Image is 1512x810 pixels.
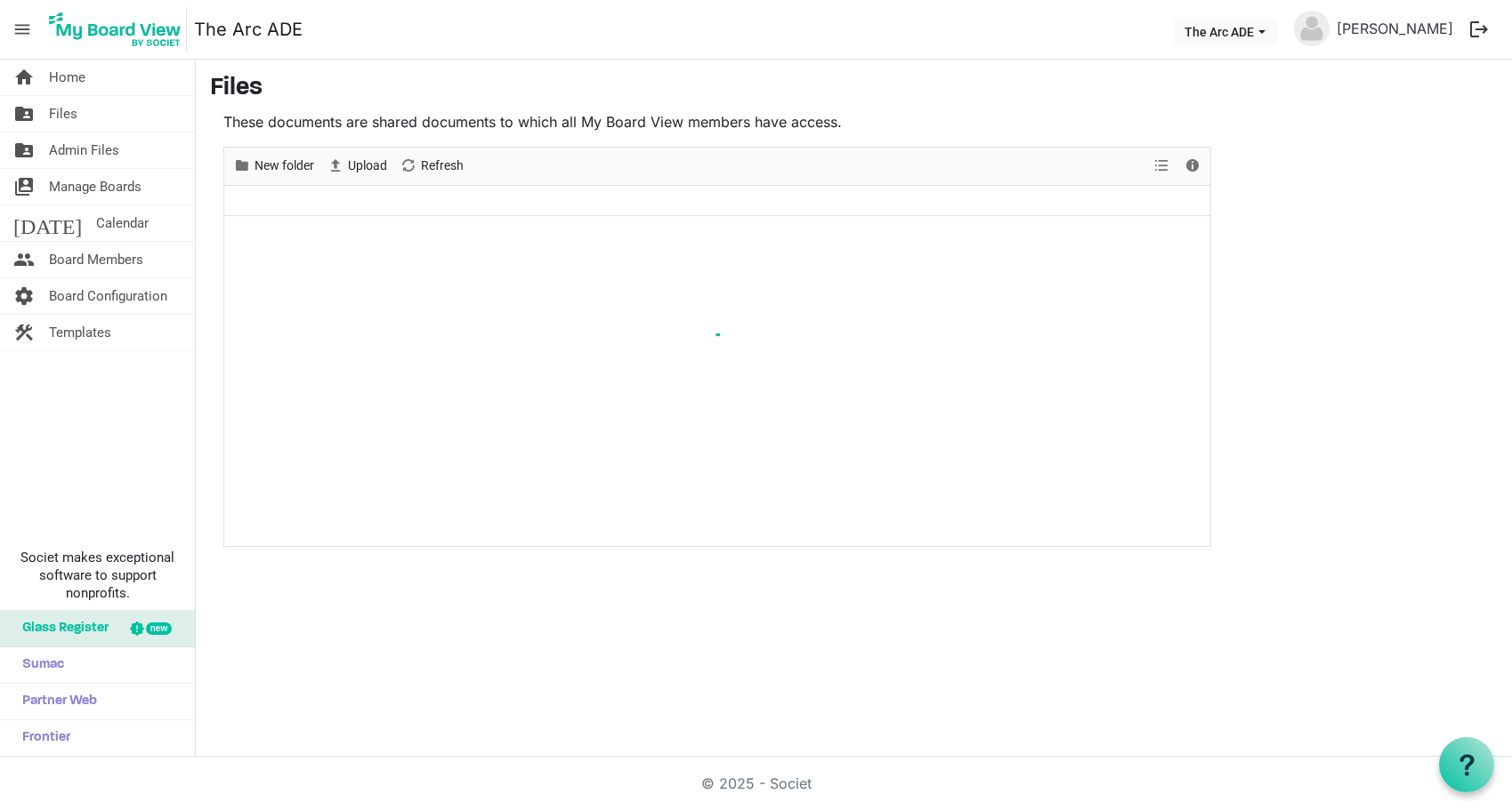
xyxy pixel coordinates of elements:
span: Admin Files [49,132,119,168]
span: switch_account [13,169,35,205]
span: Glass Register [13,611,109,646]
button: The Arc ADE dropdownbutton [1173,19,1277,44]
span: settings [13,278,35,314]
h3: Files [210,74,1498,104]
span: Calendar [96,205,149,241]
span: Templates [49,315,111,350]
img: no-profile-picture.svg [1294,11,1330,46]
span: Board Members [49,242,143,277]
span: menu [5,12,39,46]
span: folder_shared [13,132,35,168]
div: new [146,622,172,635]
span: Board Configuration [49,278,167,314]
span: Frontier [13,720,70,756]
button: logout [1460,11,1498,48]
a: © 2025 - Societ [701,774,812,792]
a: The Arc ADE [194,12,303,47]
span: Files [49,96,77,132]
span: Societ makes exceptional software to support nonprofits. [8,549,187,602]
span: [DATE] [13,205,82,241]
span: home [13,60,35,95]
span: people [13,242,35,277]
span: Manage Boards [49,169,141,205]
a: [PERSON_NAME] [1330,11,1460,46]
a: My Board View Logo [44,7,194,52]
span: Home [49,60,85,95]
span: Sumac [13,647,64,683]
p: These documents are shared documents to which all My Board View members have access. [223,111,1211,132]
span: Partner Web [13,684,97,719]
span: construction [13,315,35,350]
span: folder_shared [13,96,35,132]
img: My Board View Logo [44,7,187,52]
